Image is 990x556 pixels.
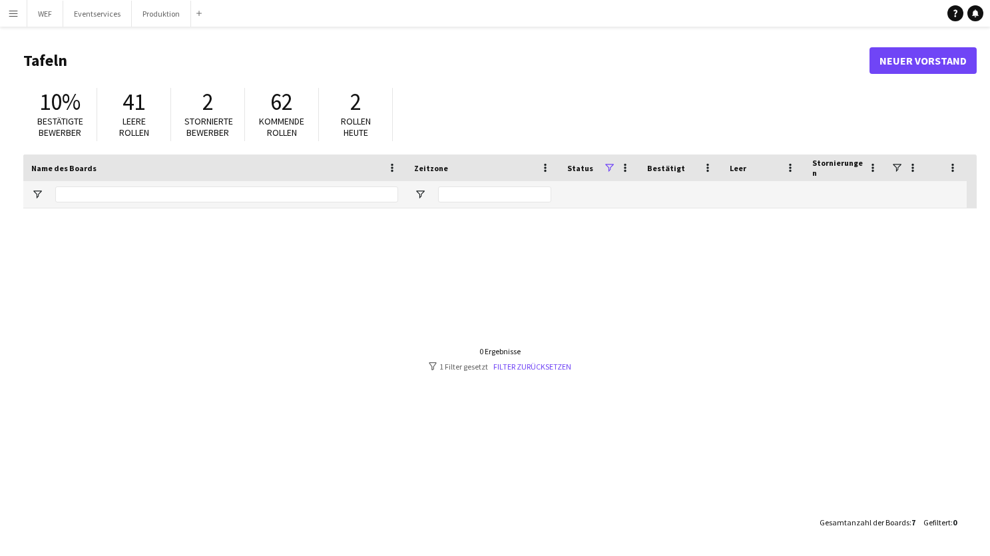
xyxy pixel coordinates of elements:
button: WEF [27,1,63,27]
span: Stornierte Bewerber [184,115,233,139]
span: 10% [39,87,81,117]
span: Leer [730,163,746,173]
span: 2 [350,87,362,117]
span: Bestätigte Bewerber [37,115,83,139]
span: Leere Rollen [119,115,149,139]
a: Neuer Vorstand [869,47,977,74]
span: Stornierungen [812,158,863,178]
button: Produktion [132,1,191,27]
span: Bestätigt [647,163,685,173]
span: 7 [911,517,915,527]
div: 0 Ergebnisse [429,346,571,356]
input: Name des Boards Filtereingang [55,186,398,202]
span: 0 [953,517,957,527]
h1: Tafeln [23,51,869,71]
button: Eventservices [63,1,132,27]
span: Rollen heute [341,115,371,139]
span: 2 [202,87,214,117]
span: Name des Boards [31,163,97,173]
span: Gefiltert [923,517,951,527]
button: Filtermenü öffnen [31,188,43,200]
span: Status [567,163,593,173]
input: Zeitzone Filtereingang [438,186,551,202]
button: Filtermenü öffnen [414,188,426,200]
div: : [820,509,915,535]
span: Kommende Rollen [259,115,304,139]
a: Filter zurücksetzen [493,362,571,372]
span: Zeitzone [414,163,448,173]
div: : [923,509,957,535]
span: Gesamtanzahl der Boards [820,517,909,527]
div: 1 Filter gesetzt [429,362,571,372]
span: 62 [270,87,293,117]
span: 41 [123,87,145,117]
